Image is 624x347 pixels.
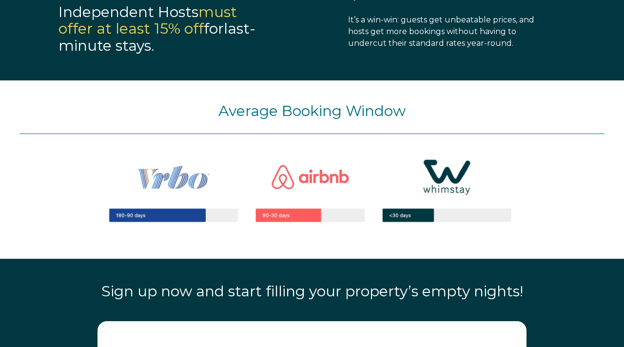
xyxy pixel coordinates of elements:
[58,3,237,38] span: Independent Hosts for
[218,102,406,120] span: Average Booking Window
[101,282,523,300] span: Sign up now and start filling your property’s empty nights!
[348,15,534,48] span: It’s a win-win: guests get unbeatable prices, and hosts get more bookings without having to under...
[58,3,237,38] span: must offer at least 15% off
[58,19,255,55] span: last-minute stays.
[78,134,546,246] img: Captura de pantalla 2025-05-06 a la(s) 5.25.03 p.m.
